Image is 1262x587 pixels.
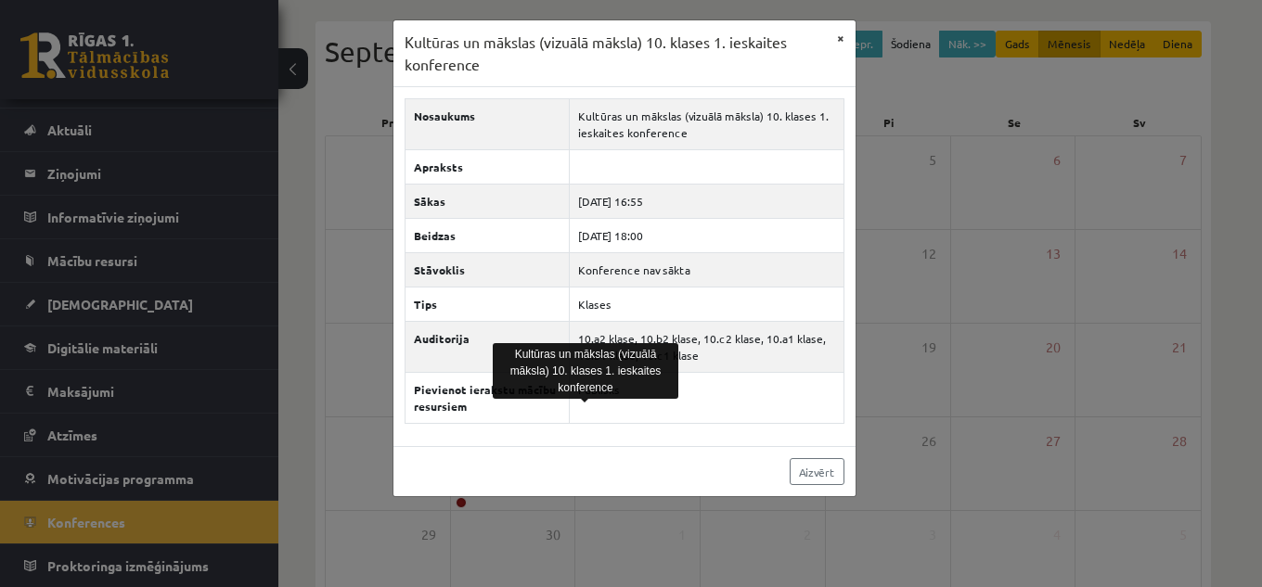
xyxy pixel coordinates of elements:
th: Pievienot ierakstu mācību resursiem [405,373,569,424]
th: Sākas [405,185,569,219]
td: [DATE] 18:00 [569,219,843,253]
a: Aizvērt [790,458,844,485]
button: × [826,20,856,56]
th: Auditorija [405,322,569,373]
th: Stāvoklis [405,253,569,287]
th: Apraksts [405,150,569,185]
td: Klases [569,287,843,322]
td: [DATE] 16:55 [569,185,843,219]
td: Kultūras un mākslas (vizuālā māksla) 10. klases 1. ieskaites konference [569,99,843,150]
div: Kultūras un mākslas (vizuālā māksla) 10. klases 1. ieskaites konference [493,343,678,399]
th: Beidzas [405,219,569,253]
td: Konference nav sākta [569,253,843,287]
th: Nosaukums [405,99,569,150]
h3: Kultūras un mākslas (vizuālā māksla) 10. klases 1. ieskaites konference [405,32,826,75]
td: 10.a2 klase, 10.b2 klase, 10.c2 klase, 10.a1 klase, 10.b1 klase, 10.c1 klase [569,322,843,373]
th: Tips [405,287,569,322]
td: Publisks [569,373,843,424]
